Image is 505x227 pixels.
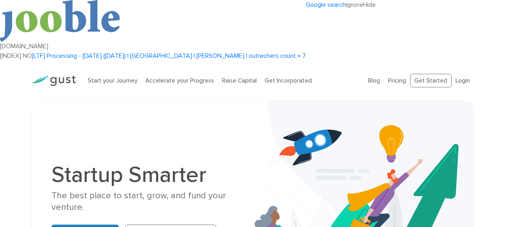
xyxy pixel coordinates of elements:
a: Pricing [388,77,406,84]
h1: Startup Smarter [51,164,246,186]
a: Blog [368,77,380,84]
div: The best place to start, grow, and fund your venture. [51,190,246,213]
a: Get Started [410,74,452,88]
a: Accelerate your Progress [145,77,214,84]
img: Gust Logo [31,75,76,86]
a: Google search [306,1,346,8]
a: Hide [363,1,376,8]
a: Start your Journey [88,77,137,84]
a: Ignore [346,1,363,8]
a: Get Incorporated [265,77,312,84]
a: Raise Capital [222,77,257,84]
a: [LTF] Processing - [DATE] ([DATE]) | [GEOGRAPHIC_DATA] | [PERSON_NAME] | outrechers count = 7 [32,52,306,59]
a: Login [455,77,470,84]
